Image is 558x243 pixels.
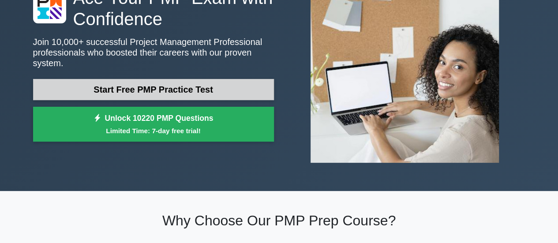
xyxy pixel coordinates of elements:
h2: Why Choose Our PMP Prep Course? [33,212,525,229]
a: Start Free PMP Practice Test [33,79,274,100]
small: Limited Time: 7-day free trial! [44,126,263,136]
a: Unlock 10220 PMP QuestionsLimited Time: 7-day free trial! [33,107,274,142]
p: Join 10,000+ successful Project Management Professional professionals who boosted their careers w... [33,37,274,68]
